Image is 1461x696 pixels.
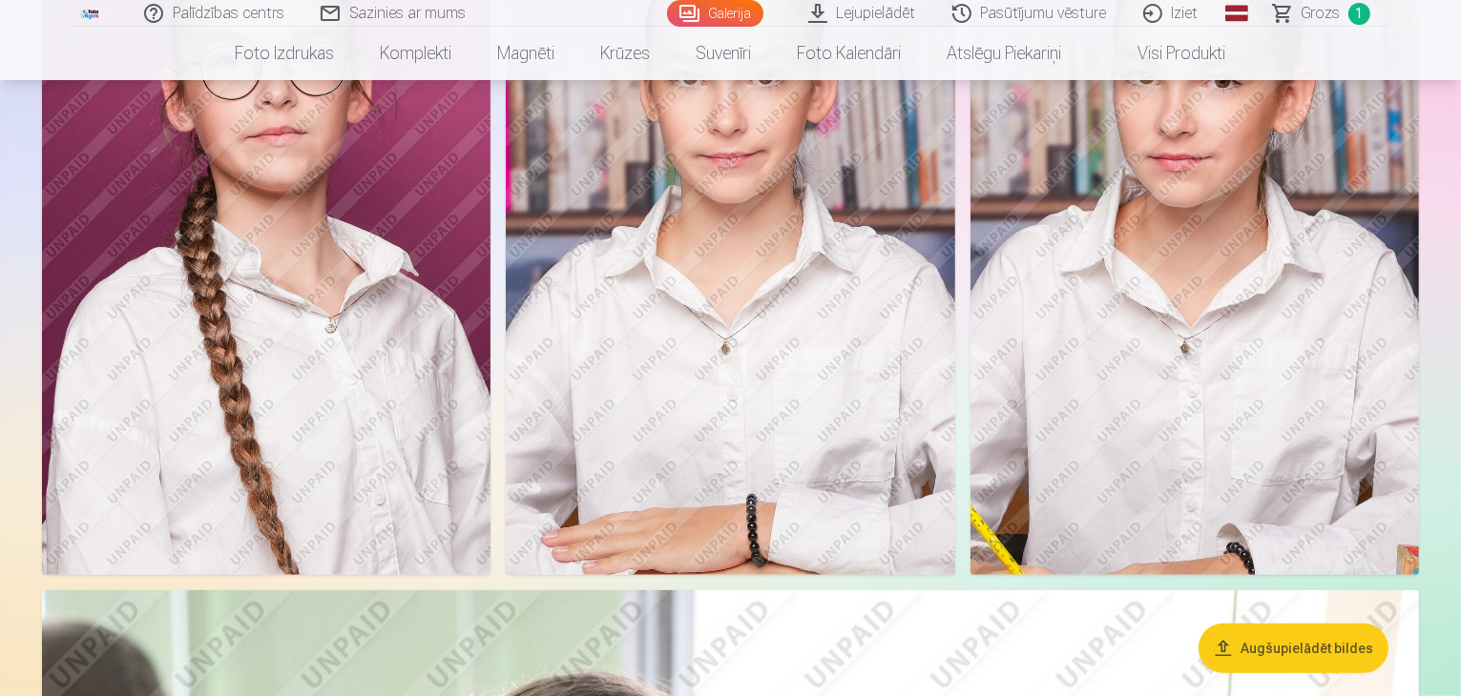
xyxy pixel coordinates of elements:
[775,27,925,80] a: Foto kalendāri
[1348,3,1370,25] span: 1
[1085,27,1249,80] a: Visi produkti
[674,27,775,80] a: Suvenīri
[358,27,475,80] a: Komplekti
[475,27,578,80] a: Magnēti
[578,27,674,80] a: Krūzes
[1302,2,1341,25] span: Grozs
[1199,624,1388,673] button: Augšupielādēt bildes
[80,8,101,19] img: /fa1
[925,27,1085,80] a: Atslēgu piekariņi
[213,27,358,80] a: Foto izdrukas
